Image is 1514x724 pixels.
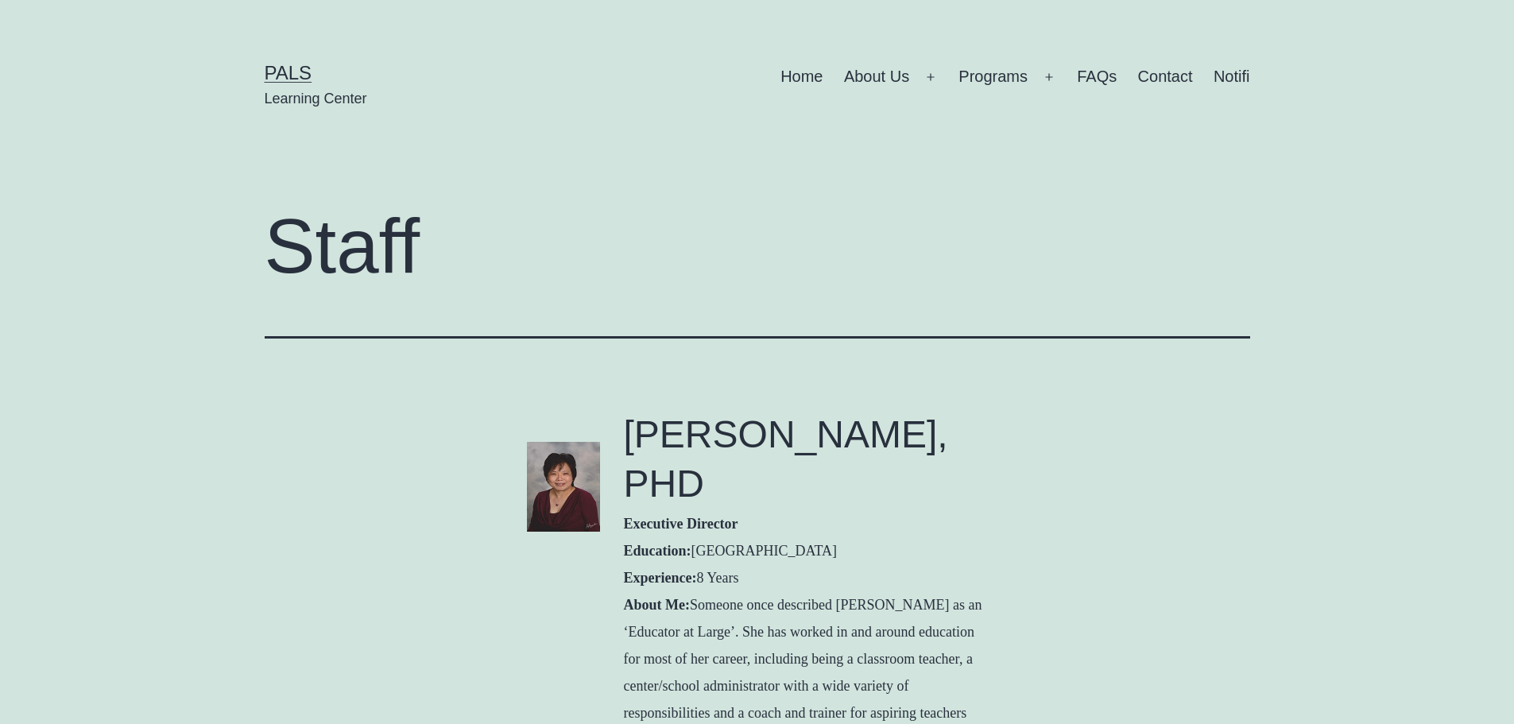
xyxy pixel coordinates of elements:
[770,57,834,97] a: Home
[624,543,691,559] strong: Education:
[624,516,738,532] strong: Executive Director
[265,89,367,109] p: Learning Center
[624,597,691,613] strong: About Me:
[527,442,600,532] img: Ruth
[624,570,697,586] strong: Experience:
[1127,57,1202,97] a: Contact
[834,57,920,97] a: About Us
[1067,57,1127,97] a: FAQs
[265,204,1250,288] h1: Staff
[265,62,312,83] a: PALS
[624,410,988,509] h2: [PERSON_NAME], PHD
[1203,57,1260,97] a: Notifi
[780,57,1249,97] nav: Primary menu
[948,57,1038,97] a: Programs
